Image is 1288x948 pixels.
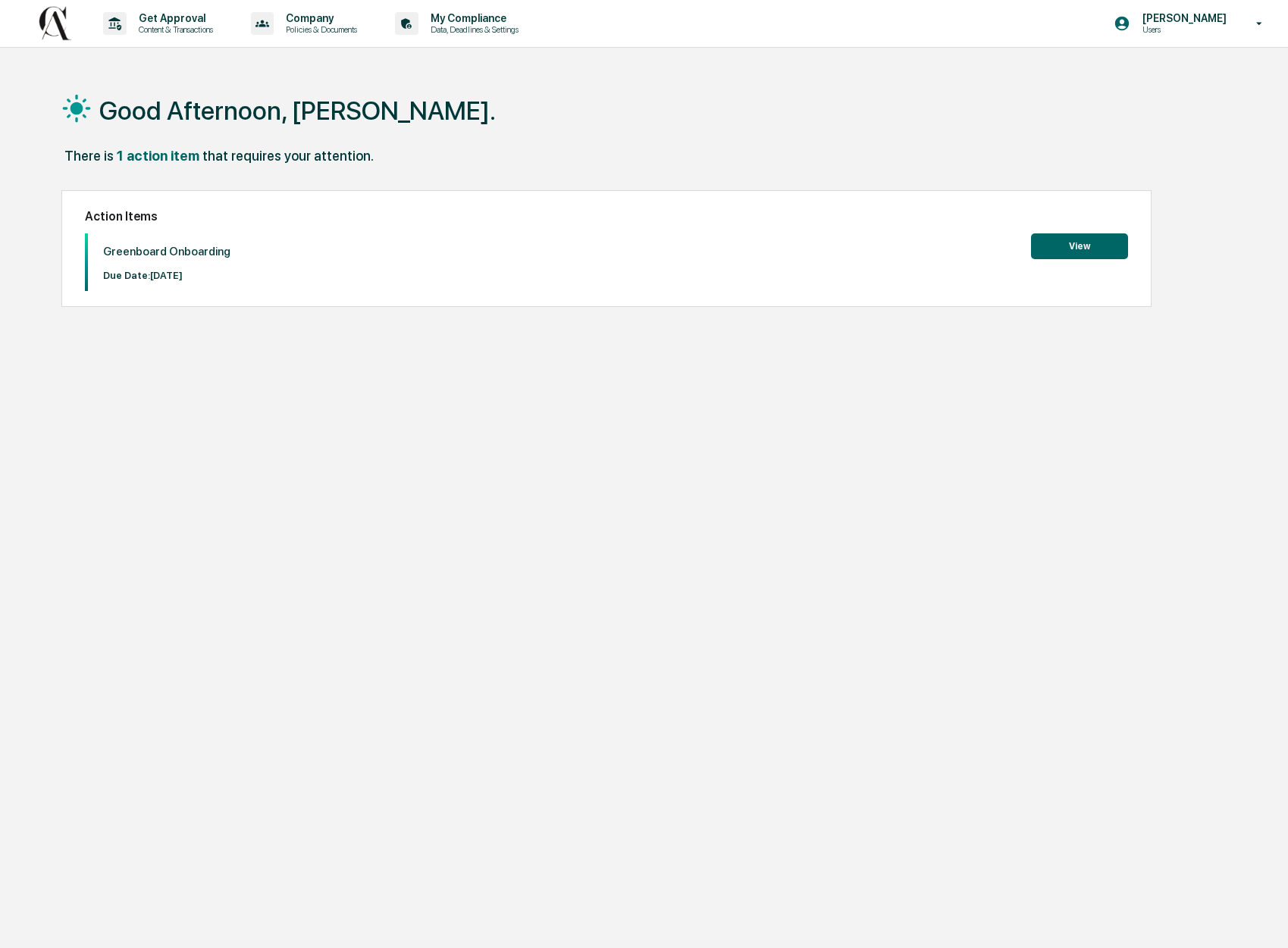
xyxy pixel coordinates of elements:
[64,148,114,164] div: There is
[103,245,230,258] p: Greenboard Onboarding
[1130,12,1234,24] p: [PERSON_NAME]
[127,12,221,24] p: Get Approval
[274,12,365,24] p: Company
[36,6,73,40] img: logo
[1130,24,1234,35] p: Users
[99,95,496,126] h1: Good Afternoon, [PERSON_NAME].
[418,12,526,24] p: My Compliance
[418,24,526,35] p: Data, Deadlines & Settings
[127,24,221,35] p: Content & Transactions
[1031,238,1128,252] a: View
[85,209,1128,224] h2: Action Items
[202,148,374,164] div: that requires your attention.
[274,24,365,35] p: Policies & Documents
[117,148,199,164] div: 1 action item
[103,270,230,281] p: Due Date: [DATE]
[1031,233,1128,259] button: View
